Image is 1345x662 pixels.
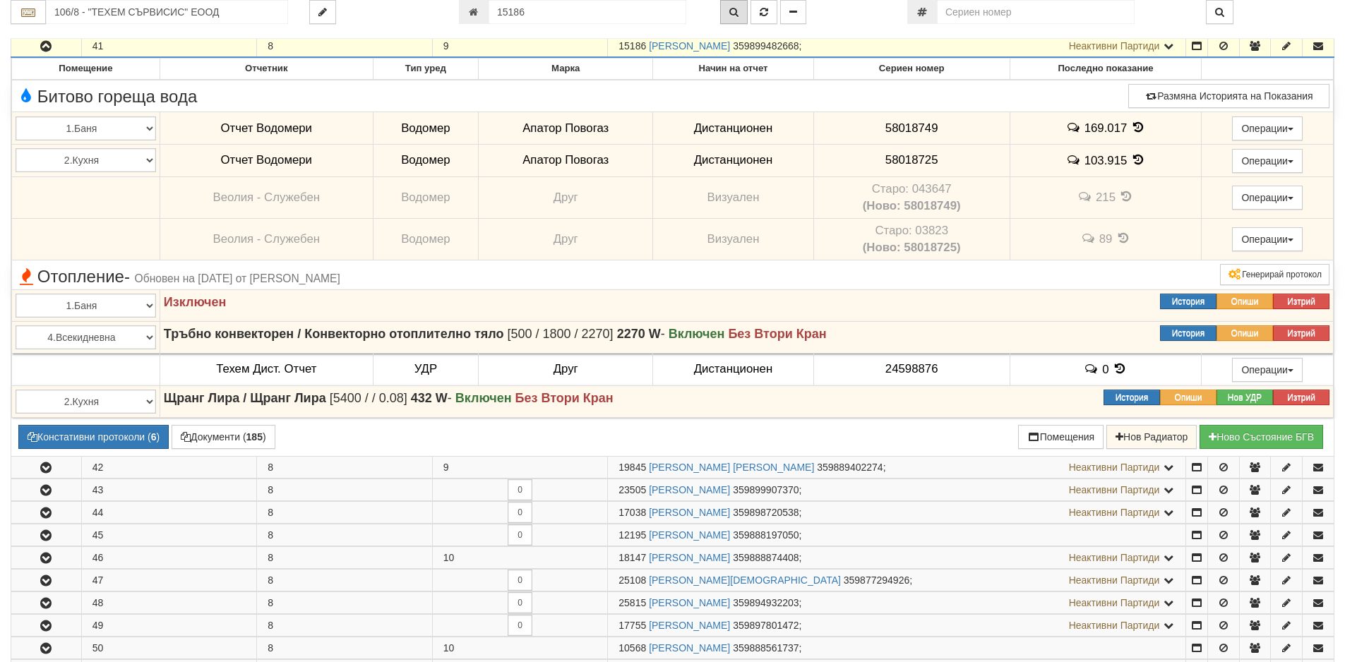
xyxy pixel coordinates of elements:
b: (Ново: 58018725) [863,241,961,254]
button: Помещения [1018,425,1104,449]
td: 45 [81,524,257,546]
td: Друг [479,176,653,218]
td: Друг [479,218,653,260]
button: Операции [1232,149,1303,173]
span: 9 [443,462,449,473]
span: История на показанията [1119,190,1135,203]
b: 185 [246,431,263,443]
td: Дистанционен [653,112,813,145]
a: [PERSON_NAME] [649,507,730,518]
td: УДР [373,354,478,386]
span: 10 [443,642,455,654]
td: ; [608,614,1186,636]
span: Партида № [618,40,646,52]
span: История на забележките [1065,153,1084,167]
td: 46 [81,546,257,568]
span: [500 / 1800 / 2270] [507,327,613,341]
span: Веолия - Служебен [213,191,320,204]
button: Операции [1232,186,1303,210]
td: Дистанционен [653,144,813,176]
span: 215 [1096,191,1116,204]
span: Партида № [618,484,646,495]
span: Партида № [618,462,646,473]
td: 48 [81,591,257,613]
span: - [124,267,130,286]
td: 8 [257,524,433,546]
span: 359888561737 [733,642,799,654]
span: 359899482668 [733,40,799,52]
td: Визуален [653,176,813,218]
td: ; [608,524,1186,546]
td: ; [608,456,1186,478]
span: История на забележките [1084,362,1102,375]
span: 0 [1102,363,1108,376]
button: Опиши [1160,390,1217,405]
td: Водомер [373,218,478,260]
a: [PERSON_NAME][DEMOGRAPHIC_DATA] [649,574,841,586]
th: Марка [479,59,653,80]
span: Неактивни Партиди [1069,484,1160,495]
button: Операции [1232,116,1303,140]
td: 8 [257,35,433,58]
span: Неактивни Партиди [1069,620,1160,631]
button: Операции [1232,358,1303,382]
td: Водомер [373,112,478,145]
strong: Без Втори Кран [728,327,826,341]
td: 8 [257,479,433,500]
span: Веолия - Служебен [213,232,320,246]
strong: Включен [455,391,512,405]
td: ; [608,501,1186,523]
span: История на забележките [1080,231,1099,245]
span: Отопление [16,267,340,286]
button: Нов Радиатор [1106,425,1197,449]
span: Партида № [618,620,646,631]
button: Размяна Историята на Показания [1128,84,1329,108]
span: [5400 / / 0.08] [330,391,407,405]
button: История [1160,325,1217,341]
td: ; [608,637,1186,658]
span: 58018725 [885,153,938,167]
span: 359894932203 [733,597,799,608]
td: Дистанционен [653,354,813,386]
td: 8 [257,546,433,568]
span: 359898720538 [733,507,799,518]
button: Генерирай протокол [1220,264,1329,285]
td: 50 [81,637,257,658]
th: Последно показание [1010,59,1201,80]
span: История на забележките [1077,190,1096,203]
button: История [1104,390,1160,405]
strong: 432 W [411,391,448,405]
span: 169.017 [1084,121,1128,135]
button: Опиши [1217,325,1273,341]
span: Битово гореща вода [16,88,197,106]
span: История на показанията [1130,153,1146,167]
strong: Включен [669,327,725,341]
a: [PERSON_NAME] [649,484,730,495]
strong: Без Втори Кран [515,391,614,405]
button: Изтрий [1273,325,1329,341]
b: (Ново: 58018749) [863,199,961,212]
td: ; [608,479,1186,500]
a: [PERSON_NAME] [649,529,730,541]
span: История на показанията [1130,121,1146,134]
button: Новo Състояние БГВ [1200,425,1323,449]
span: 359877294926 [844,574,909,586]
a: [PERSON_NAME] [649,620,730,631]
td: 43 [81,479,257,500]
td: 49 [81,614,257,636]
td: 8 [257,569,433,591]
button: История [1160,294,1217,309]
button: Изтрий [1273,390,1329,405]
span: Партида № [618,642,646,654]
td: 44 [81,501,257,523]
button: Констативни протоколи (6) [18,425,169,449]
th: Сериен номер [813,59,1010,80]
button: Нов УДР [1217,390,1273,405]
span: 24598876 [885,362,938,375]
td: Устройство със сериен номер 03823 беше подменено от устройство със сериен номер 58018725 [813,218,1010,260]
td: 42 [81,456,257,478]
span: 58018749 [885,121,938,135]
span: Неактивни Партиди [1069,462,1160,473]
td: 8 [257,591,433,613]
td: Устройство със сериен номер 043647 беше подменено от устройство със сериен номер 58018749 [813,176,1010,218]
